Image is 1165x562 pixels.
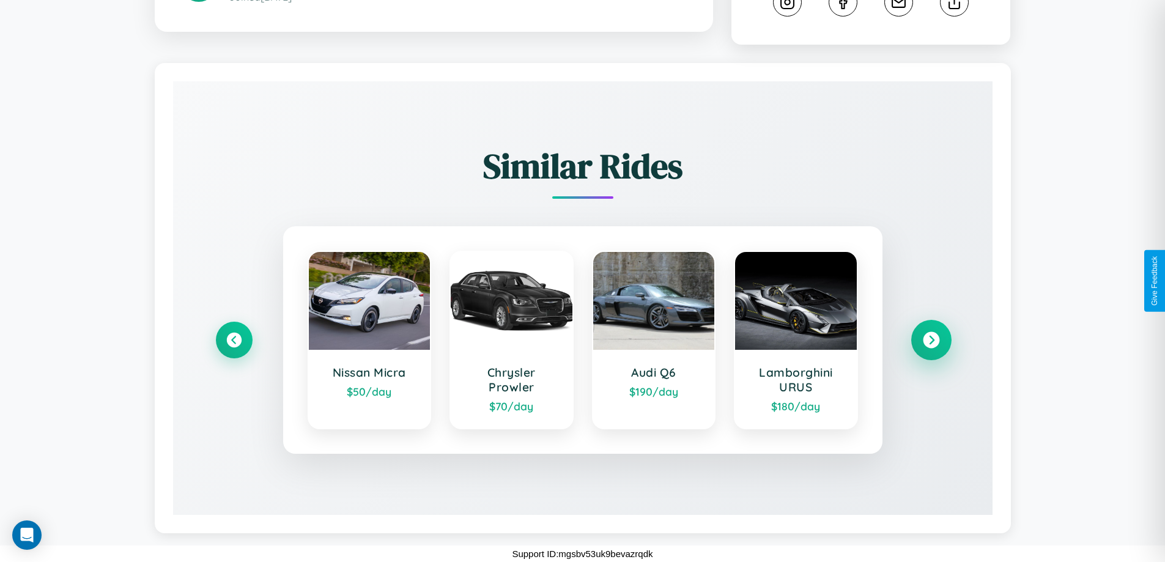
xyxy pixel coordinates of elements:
[449,251,574,429] a: Chrysler Prowler$70/day
[592,251,716,429] a: Audi Q6$190/day
[605,385,703,398] div: $ 190 /day
[321,385,418,398] div: $ 50 /day
[1150,256,1159,306] div: Give Feedback
[512,545,653,562] p: Support ID: mgsbv53uk9bevazrqdk
[747,399,845,413] div: $ 180 /day
[747,365,845,394] h3: Lamborghini URUS
[308,251,432,429] a: Nissan Micra$50/day
[12,520,42,550] div: Open Intercom Messenger
[463,365,560,394] h3: Chrysler Prowler
[216,142,950,190] h2: Similar Rides
[321,365,418,380] h3: Nissan Micra
[605,365,703,380] h3: Audi Q6
[463,399,560,413] div: $ 70 /day
[734,251,858,429] a: Lamborghini URUS$180/day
